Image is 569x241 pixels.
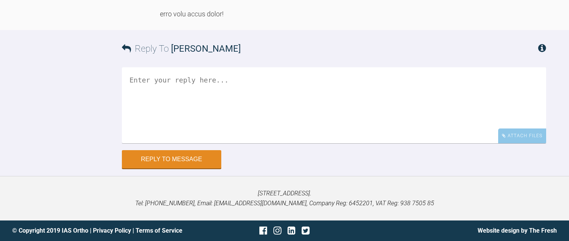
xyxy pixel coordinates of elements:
[122,41,241,56] h3: Reply To
[171,43,241,54] span: [PERSON_NAME]
[478,227,557,234] a: Website design by The Fresh
[498,128,546,143] div: Attach Files
[122,150,221,168] button: Reply to Message
[93,227,131,234] a: Privacy Policy
[12,189,557,208] p: [STREET_ADDRESS]. Tel: [PHONE_NUMBER], Email: [EMAIL_ADDRESS][DOMAIN_NAME], Company Reg: 6452201,...
[12,226,194,236] div: © Copyright 2019 IAS Ortho | |
[136,227,182,234] a: Terms of Service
